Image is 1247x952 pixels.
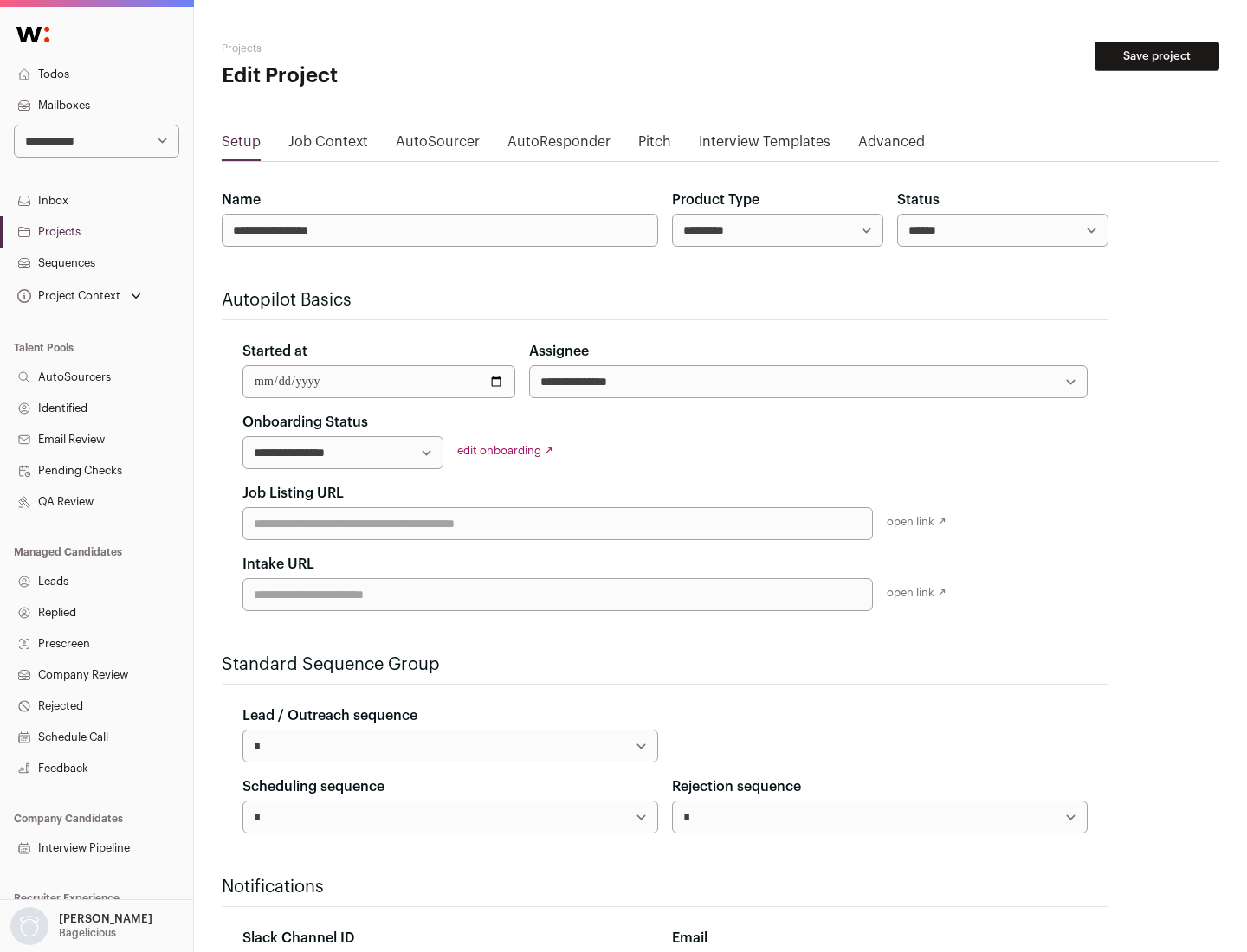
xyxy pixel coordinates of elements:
[288,132,368,159] a: Job Context
[242,776,384,797] label: Scheduling sequence
[222,132,261,159] a: Setup
[242,554,314,575] label: Intake URL
[529,341,589,362] label: Assignee
[672,928,1088,949] div: Email
[242,928,354,949] label: Slack Channel ID
[242,705,417,726] label: Lead / Outreach sequence
[699,132,830,159] a: Interview Templates
[7,907,156,945] button: Open dropdown
[897,190,940,210] label: Status
[222,875,1108,899] h2: Notifications
[14,289,120,303] div: Project Context
[14,284,145,308] button: Open dropdown
[222,62,554,90] h1: Edit Project
[242,341,307,362] label: Started at
[1095,42,1219,71] button: Save project
[457,445,553,456] a: edit onboarding ↗
[59,912,152,926] p: [PERSON_NAME]
[222,190,261,210] label: Name
[242,483,344,504] label: Job Listing URL
[242,412,368,433] label: Onboarding Status
[10,907,48,945] img: nopic.png
[7,17,59,52] img: Wellfound
[507,132,611,159] a: AutoResponder
[396,132,480,159] a: AutoSourcer
[638,132,671,159] a: Pitch
[858,132,925,159] a: Advanced
[222,42,554,55] h2: Projects
[222,288,1108,312] h2: Autopilot Basics
[672,190,759,210] label: Product Type
[672,776,801,797] label: Rejection sequence
[59,926,116,940] p: Bagelicious
[222,653,1108,677] h2: Standard Sequence Group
